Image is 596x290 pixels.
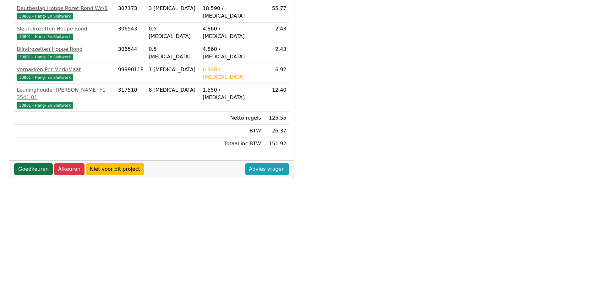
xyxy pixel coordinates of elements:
div: 8 [MEDICAL_DATA] [149,86,198,94]
td: 306543 [116,23,146,43]
a: Niet voor dit project [86,163,144,175]
td: 55.77 [264,2,289,23]
td: 2.43 [264,23,289,43]
td: 2.43 [264,43,289,63]
td: Netto regels [200,112,264,125]
a: Blindrozetten Hoppe Rond30801 - Hang- En Sluitwerk [17,46,113,61]
td: 317510 [116,84,146,112]
td: 6.92 [264,63,289,84]
a: Afkeuren [54,163,85,175]
a: Deurbeslag Hoppe Rozet Rond Wc/830801 - Hang- En Sluitwerk [17,5,113,20]
div: 1.550 / [MEDICAL_DATA] [203,86,261,101]
a: Sleutelrozetten Hoppe Rond30801 - Hang- En Sluitwerk [17,25,113,40]
span: 30801 - Hang- En Sluitwerk [17,13,73,19]
span: 30801 - Hang- En Sluitwerk [17,54,73,60]
div: 3 [MEDICAL_DATA] [149,5,198,12]
span: 30801 - Hang- En Sluitwerk [17,102,73,109]
td: BTW [200,125,264,137]
a: Goedkeuren [14,163,53,175]
div: Sleutelrozetten Hoppe Rond [17,25,113,33]
div: Leuninghouder [PERSON_NAME] F1 3541 01 [17,86,113,101]
div: 4.860 / [MEDICAL_DATA] [203,46,261,61]
div: 4.860 / [MEDICAL_DATA] [203,25,261,40]
div: 6.920 / [MEDICAL_DATA] [203,66,261,81]
span: 30801 - Hang- En Sluitwerk [17,74,73,81]
span: 30801 - Hang- En Sluitwerk [17,34,73,40]
td: 99990118 [116,63,146,84]
div: 0.5 [MEDICAL_DATA] [149,25,198,40]
a: Verpakken Per Merk/Maat30801 - Hang- En Sluitwerk [17,66,113,81]
td: Totaal inc BTW [200,137,264,150]
td: 26.37 [264,125,289,137]
div: 18.590 / [MEDICAL_DATA] [203,5,261,20]
td: 306544 [116,43,146,63]
td: 125.55 [264,112,289,125]
td: 307173 [116,2,146,23]
div: 1 [MEDICAL_DATA] [149,66,198,73]
div: Blindrozetten Hoppe Rond [17,46,113,53]
div: 0.5 [MEDICAL_DATA] [149,46,198,61]
div: Deurbeslag Hoppe Rozet Rond Wc/8 [17,5,113,12]
td: 12.40 [264,84,289,112]
div: Verpakken Per Merk/Maat [17,66,113,73]
a: Advies vragen [245,163,289,175]
td: 151.92 [264,137,289,150]
a: Leuninghouder [PERSON_NAME] F1 3541 0130801 - Hang- En Sluitwerk [17,86,113,109]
